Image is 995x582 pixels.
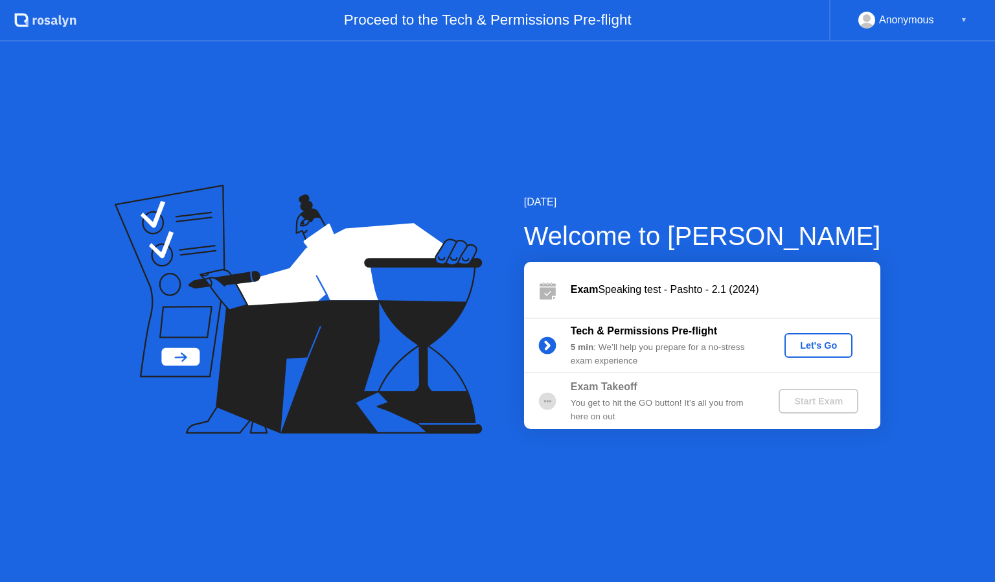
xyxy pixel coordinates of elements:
div: Speaking test - Pashto - 2.1 (2024) [571,282,880,297]
div: : We’ll help you prepare for a no-stress exam experience [571,341,757,367]
b: Exam Takeoff [571,381,637,392]
button: Start Exam [779,389,858,413]
div: Welcome to [PERSON_NAME] [524,216,881,255]
div: Anonymous [879,12,934,29]
b: Exam [571,284,599,295]
div: ▼ [961,12,967,29]
div: Start Exam [784,396,853,406]
div: [DATE] [524,194,881,210]
b: Tech & Permissions Pre-flight [571,325,717,336]
div: Let's Go [790,340,847,351]
b: 5 min [571,342,594,352]
button: Let's Go [784,333,852,358]
div: You get to hit the GO button! It’s all you from here on out [571,397,757,423]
